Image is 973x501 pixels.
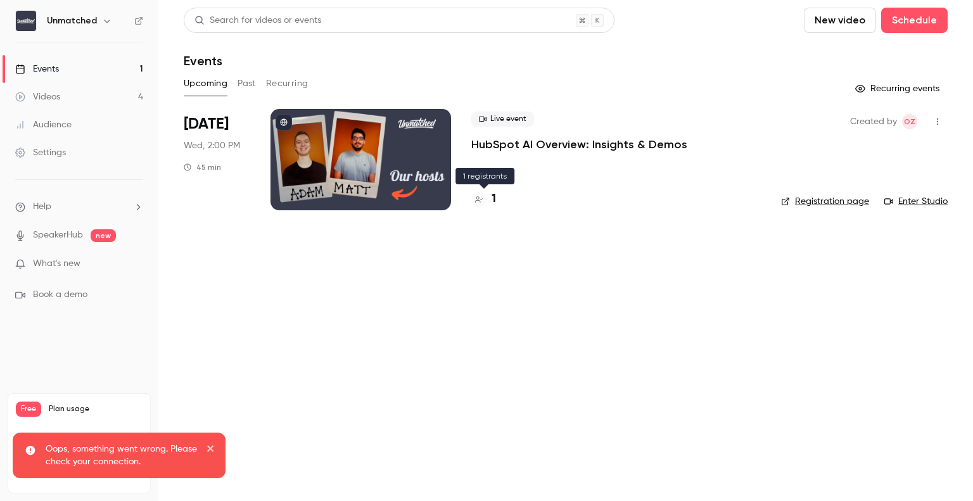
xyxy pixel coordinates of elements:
[15,63,59,75] div: Events
[471,111,534,127] span: Live event
[15,118,72,131] div: Audience
[184,162,221,172] div: 45 min
[881,8,948,33] button: Schedule
[33,229,83,242] a: SpeakerHub
[849,79,948,99] button: Recurring events
[184,139,240,152] span: Wed, 2:00 PM
[15,91,60,103] div: Videos
[238,73,256,94] button: Past
[91,229,116,242] span: new
[471,191,496,208] a: 1
[850,114,897,129] span: Created by
[194,14,321,27] div: Search for videos or events
[471,137,687,152] a: HubSpot AI Overview: Insights & Demos
[184,114,229,134] span: [DATE]
[128,258,143,270] iframe: Noticeable Trigger
[804,8,876,33] button: New video
[904,114,915,129] span: OZ
[902,114,917,129] span: Ola Zych
[47,15,97,27] h6: Unmatched
[184,53,222,68] h1: Events
[266,73,308,94] button: Recurring
[15,146,66,159] div: Settings
[492,191,496,208] h4: 1
[781,195,869,208] a: Registration page
[16,11,36,31] img: Unmatched
[33,288,87,301] span: Book a demo
[33,200,51,213] span: Help
[33,257,80,270] span: What's new
[184,109,250,210] div: Oct 29 Wed, 2:00 PM (Europe/London)
[15,200,143,213] li: help-dropdown-opener
[184,73,227,94] button: Upcoming
[884,195,948,208] a: Enter Studio
[207,443,215,458] button: close
[16,402,41,417] span: Free
[46,443,198,468] p: Oops, something went wrong. Please check your connection.
[49,404,143,414] span: Plan usage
